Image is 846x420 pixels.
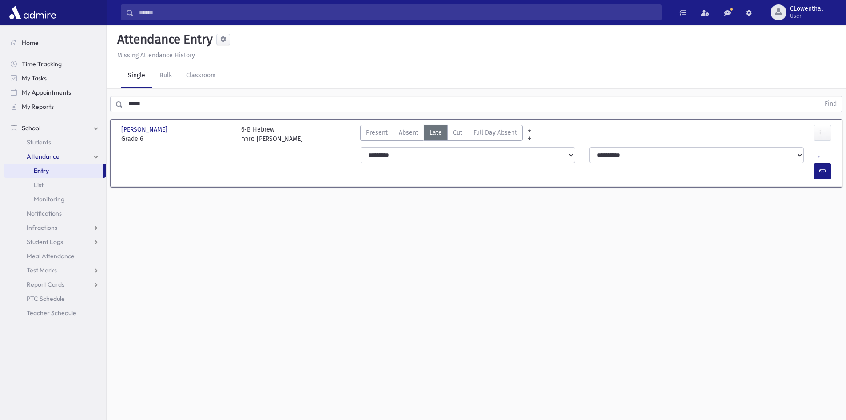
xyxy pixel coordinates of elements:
[27,252,75,260] span: Meal Attendance
[4,100,106,114] a: My Reports
[4,192,106,206] a: Monitoring
[27,266,57,274] span: Test Marks
[27,238,63,246] span: Student Logs
[819,96,842,112] button: Find
[34,195,64,203] span: Monitoring
[27,309,76,317] span: Teacher Schedule
[4,263,106,277] a: Test Marks
[27,138,51,146] span: Students
[4,135,106,149] a: Students
[114,32,213,47] h5: Attendance Entry
[790,5,823,12] span: CLowenthal
[121,64,152,88] a: Single
[121,134,232,144] span: Grade 6
[22,74,47,82] span: My Tasks
[366,128,388,137] span: Present
[429,128,442,137] span: Late
[27,152,60,160] span: Attendance
[4,121,106,135] a: School
[4,249,106,263] a: Meal Attendance
[4,71,106,85] a: My Tasks
[34,181,44,189] span: List
[4,36,106,50] a: Home
[34,167,49,175] span: Entry
[4,164,103,178] a: Entry
[22,39,39,47] span: Home
[22,60,62,68] span: Time Tracking
[4,235,106,249] a: Student Logs
[4,206,106,220] a: Notifications
[4,277,106,292] a: Report Cards
[4,85,106,100] a: My Appointments
[241,125,303,144] div: 6-B Hebrew מורה [PERSON_NAME]
[117,52,195,59] u: Missing Attendance History
[7,4,58,21] img: AdmirePro
[790,12,823,20] span: User
[22,88,71,96] span: My Appointments
[134,4,661,20] input: Search
[27,295,65,303] span: PTC Schedule
[4,220,106,235] a: Infractions
[4,178,106,192] a: List
[121,125,169,134] span: [PERSON_NAME]
[4,292,106,306] a: PTC Schedule
[360,125,523,144] div: AttTypes
[179,64,223,88] a: Classroom
[114,52,195,59] a: Missing Attendance History
[27,224,57,232] span: Infractions
[4,149,106,164] a: Attendance
[22,103,54,111] span: My Reports
[399,128,418,137] span: Absent
[22,124,40,132] span: School
[4,306,106,320] a: Teacher Schedule
[27,209,62,217] span: Notifications
[4,57,106,71] a: Time Tracking
[152,64,179,88] a: Bulk
[27,280,64,288] span: Report Cards
[473,128,517,137] span: Full Day Absent
[453,128,462,137] span: Cut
